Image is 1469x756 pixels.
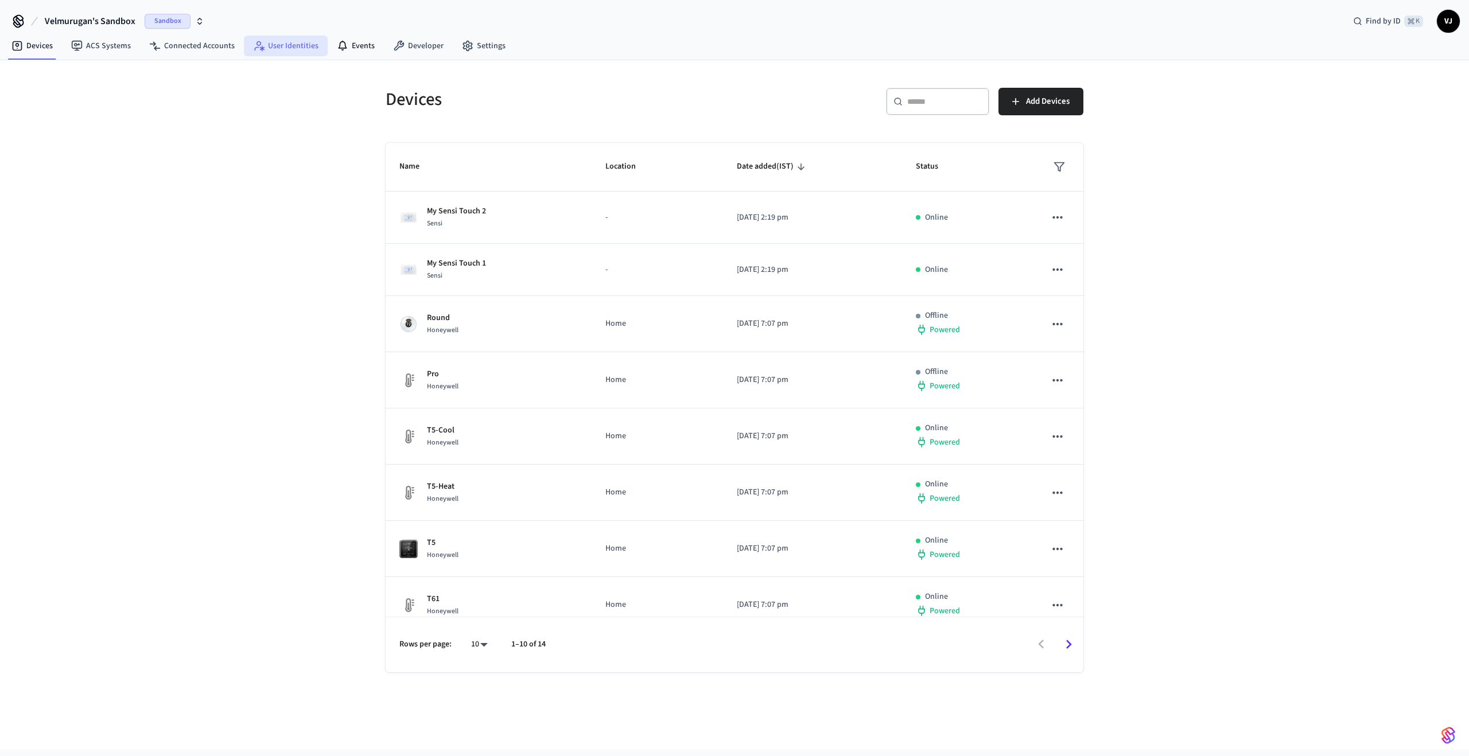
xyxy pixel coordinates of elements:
[605,374,709,386] p: Home
[427,271,442,280] span: Sensi
[45,14,135,28] span: Velmurugan's Sandbox
[427,593,458,605] p: T61
[1404,15,1423,27] span: ⌘ K
[737,599,888,611] p: [DATE] 7:07 pm
[930,324,960,336] span: Powered
[427,312,458,324] p: Round
[386,143,1083,746] table: sticky table
[399,315,418,333] img: honeywell_round
[737,212,888,224] p: [DATE] 2:19 pm
[605,158,651,176] span: Location
[427,550,458,560] span: Honeywell
[427,381,458,391] span: Honeywell
[737,374,888,386] p: [DATE] 7:07 pm
[427,219,442,228] span: Sensi
[399,638,452,650] p: Rows per page:
[399,158,434,176] span: Name
[930,605,960,617] span: Powered
[1437,10,1460,33] button: VJ
[399,427,418,446] img: thermostat_fallback
[925,591,948,603] p: Online
[427,438,458,447] span: Honeywell
[140,36,244,56] a: Connected Accounts
[427,481,458,493] p: T5-Heat
[511,638,546,650] p: 1–10 of 14
[386,88,728,111] h5: Devices
[916,158,953,176] span: Status
[998,88,1083,115] button: Add Devices
[605,430,709,442] p: Home
[925,535,948,547] p: Online
[925,366,948,378] p: Offline
[737,318,888,330] p: [DATE] 7:07 pm
[737,158,809,176] span: Date added(IST)
[925,478,948,490] p: Online
[605,264,709,276] p: -
[145,14,191,29] span: Sandbox
[930,380,960,392] span: Powered
[427,205,486,217] p: My Sensi Touch 2
[605,212,709,224] p: -
[925,310,948,322] p: Offline
[427,325,458,335] span: Honeywell
[930,493,960,504] span: Powered
[605,543,709,555] p: Home
[244,36,328,56] a: User Identities
[1366,15,1401,27] span: Find by ID
[1026,94,1070,109] span: Add Devices
[605,599,709,611] p: Home
[465,636,493,653] div: 10
[427,537,458,549] p: T5
[930,437,960,448] span: Powered
[384,36,453,56] a: Developer
[399,484,418,502] img: thermostat_fallback
[1438,11,1459,32] span: VJ
[427,368,458,380] p: Pro
[737,486,888,498] p: [DATE] 7:07 pm
[605,486,709,498] p: Home
[399,596,418,614] img: thermostat_fallback
[930,549,960,560] span: Powered
[2,36,62,56] a: Devices
[925,264,948,276] p: Online
[399,208,418,227] img: Sensi Smart Thermostat (White)
[427,494,458,504] span: Honeywell
[737,543,888,555] p: [DATE] 7:07 pm
[1055,631,1082,658] button: Go to next page
[737,264,888,276] p: [DATE] 2:19 pm
[925,422,948,434] p: Online
[1344,11,1432,32] div: Find by ID⌘ K
[453,36,515,56] a: Settings
[1441,726,1455,745] img: SeamLogoGradient.69752ec5.svg
[925,212,948,224] p: Online
[605,318,709,330] p: Home
[427,424,458,437] p: T5-Cool
[737,430,888,442] p: [DATE] 7:07 pm
[62,36,140,56] a: ACS Systems
[427,258,486,270] p: My Sensi Touch 1
[427,606,458,616] span: Honeywell
[399,540,418,558] img: honeywell_t5t6
[328,36,384,56] a: Events
[399,260,418,279] img: Sensi Smart Thermostat (White)
[399,371,418,389] img: thermostat_fallback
